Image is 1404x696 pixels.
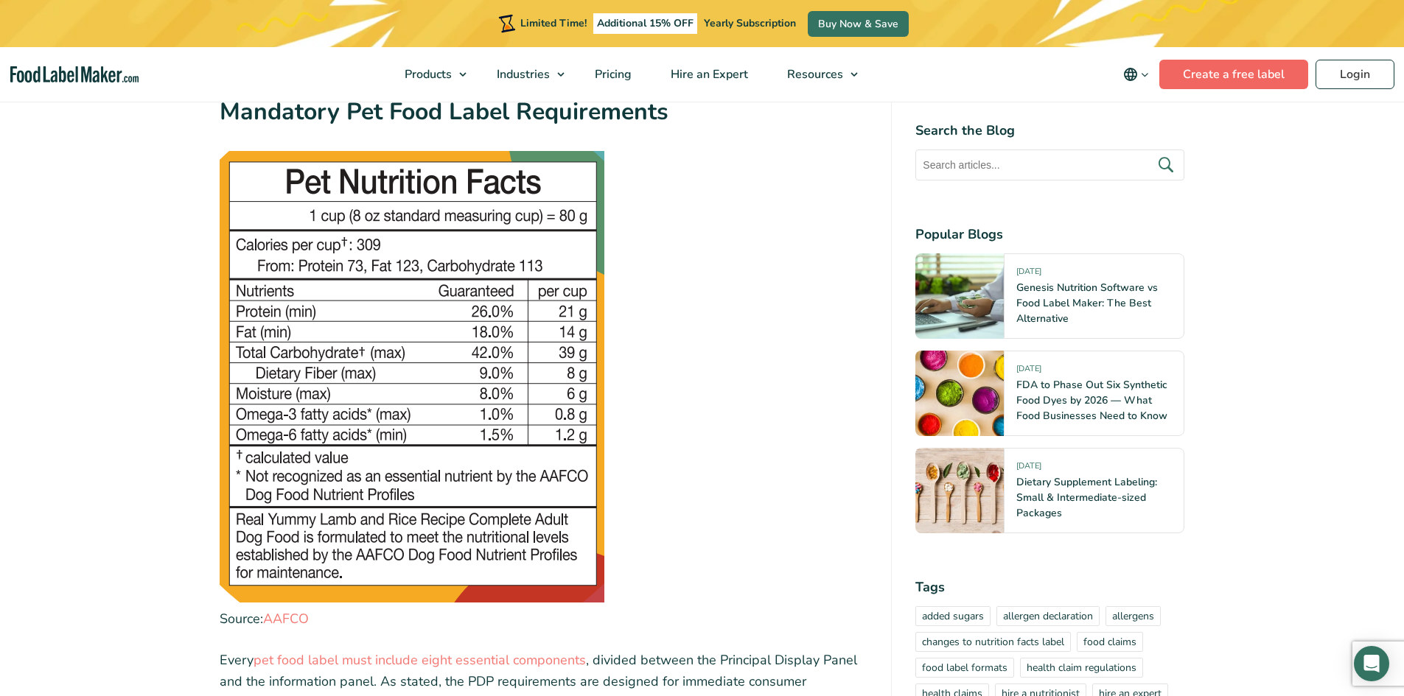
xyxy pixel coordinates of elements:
[1016,281,1158,326] a: Genesis Nutrition Software vs Food Label Maker: The Best Alternative
[1106,606,1161,626] a: allergens
[704,16,796,30] span: Yearly Subscription
[478,47,572,102] a: Industries
[263,610,309,628] a: AAFCO
[385,47,474,102] a: Products
[400,66,453,82] span: Products
[1316,60,1394,89] a: Login
[254,651,586,669] a: pet food label must include eight essential components
[1159,60,1308,89] a: Create a free label
[808,11,909,37] a: Buy Now & Save
[996,606,1100,626] a: allergen declaration
[915,150,1184,180] input: Search articles...
[1016,460,1041,477] span: [DATE]
[666,66,750,82] span: Hire an Expert
[492,66,551,82] span: Industries
[1354,646,1389,681] div: Open Intercom Messenger
[220,609,868,629] figcaption: Source:
[1020,658,1143,678] a: health claim regulations
[915,121,1184,141] h4: Search the Blog
[220,96,668,127] strong: Mandatory Pet Food Label Requirements
[652,47,764,102] a: Hire an Expert
[915,658,1014,678] a: food label formats
[593,13,697,34] span: Additional 15% OFF
[1077,632,1143,652] a: food claims
[915,632,1071,652] a: changes to nutrition facts label
[768,47,865,102] a: Resources
[915,606,991,626] a: added sugars
[1016,475,1157,520] a: Dietary Supplement Labeling: Small & Intermediate-sized Packages
[783,66,845,82] span: Resources
[576,47,648,102] a: Pricing
[1016,378,1167,423] a: FDA to Phase Out Six Synthetic Food Dyes by 2026 — What Food Businesses Need to Know
[520,16,587,30] span: Limited Time!
[1016,266,1041,283] span: [DATE]
[590,66,633,82] span: Pricing
[915,225,1184,245] h4: Popular Blogs
[915,577,1184,597] h4: Tags
[1016,363,1041,380] span: [DATE]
